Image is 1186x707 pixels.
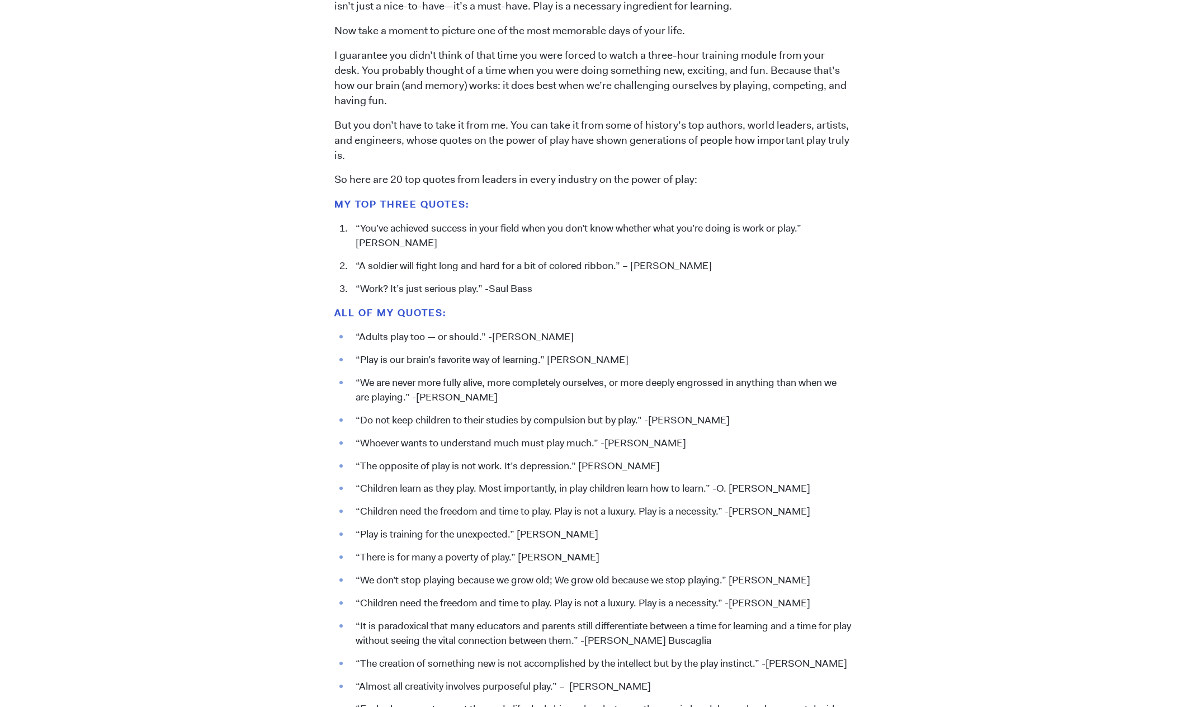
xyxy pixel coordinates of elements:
li: “Children need the freedom and time to play. Play is not a luxury. Play is a necessity.” -[PERSON... [350,505,852,519]
li: “Almost all creativity involves purposeful play.” – [PERSON_NAME] [350,680,852,694]
li: “Work? It’s just serious play.” -Saul Bass [350,282,852,296]
span: But you don’t have to take it from me. You can take it from some of history’s top authors, world ... [334,118,849,162]
strong: My top three QUOTES: [334,198,470,210]
li: “It is paradoxical that many educators and parents still differentiate between a time for learnin... [350,619,852,648]
li: “The opposite of play is not work. It’s depression.” [PERSON_NAME] [350,459,852,474]
strong: All of my QUOTES: [334,307,447,319]
li: “Children need the freedom and time to play. Play is not a luxury. Play is a necessity.” -[PERSON... [350,596,852,611]
span: So here are 20 top quotes from leaders in every industry on the power of play: [334,172,697,186]
li: “Play is our brain’s favorite way of learning.” [PERSON_NAME] [350,353,852,367]
li: “You’ve achieved success in your field when you don’t know whether what you’re doing is work or p... [350,221,852,251]
li: “Do not keep children to their studies by compulsion but by play.” -[PERSON_NAME] [350,413,852,428]
li: “Adults play too — or should.” -[PERSON_NAME] [350,330,852,345]
span: I guarantee you didn’t think of that time you were forced to watch a three-hour training module f... [334,48,847,107]
li: “The creation of something new is not accomplished by the intellect but by the play instinct.” -[... [350,657,852,671]
span: Now take a moment to picture one of the most memorable days of your life. [334,23,685,37]
li: “Children learn as they play. Most importantly, in play children learn how to learn.” -O. [PERSON... [350,482,852,496]
li: “We don’t stop playing because we grow old; We grow old because we stop playing.” [PERSON_NAME] [350,573,852,588]
li: “Play is training for the unexpected.” [PERSON_NAME] [350,527,852,542]
li: “Whoever wants to understand much must play much.” -[PERSON_NAME] [350,436,852,451]
li: “We are never more fully alive, more completely ourselves, or more deeply engrossed in anything t... [350,376,852,405]
li: “A soldier will fight long and hard for a bit of colored ribbon.” – [PERSON_NAME] [350,259,852,274]
li: “There is for many a poverty of play.” [PERSON_NAME] [350,550,852,565]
